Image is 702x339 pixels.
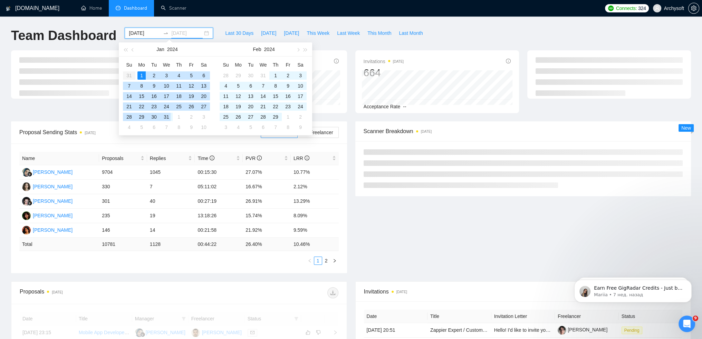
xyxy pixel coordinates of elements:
button: [DATE] [257,28,280,39]
button: 2024 [264,42,275,56]
span: This Month [367,29,391,37]
td: 2024-02-10 [294,81,307,91]
div: 4 [175,71,183,80]
td: 2024-03-01 [282,112,294,122]
td: 2024-02-03 [294,70,307,81]
img: Profile image for Dima [100,11,114,25]
div: 2 [284,71,292,80]
a: AS[PERSON_NAME] [22,183,73,189]
th: Tu [148,59,160,70]
td: 2024-02-22 [269,101,282,112]
span: to [163,30,169,36]
div: 1 [137,71,146,80]
div: 2 [187,113,195,121]
td: 2024-02-27 [244,112,257,122]
li: 1 [314,257,322,265]
td: 2024-01-08 [135,81,148,91]
button: This Week [303,28,333,39]
td: 2024-01-05 [185,70,198,81]
th: Fr [282,59,294,70]
span: swap-right [163,30,169,36]
td: 2024-02-16 [282,91,294,101]
td: 2024-02-11 [220,91,232,101]
td: 2024-02-05 [232,81,244,91]
td: 2024-03-07 [269,122,282,132]
div: 11 [175,82,183,90]
span: [DATE] [284,29,299,37]
td: 2024-02-26 [232,112,244,122]
div: 30 [247,71,255,80]
a: LM[PERSON_NAME] [22,198,73,203]
button: Last Week [333,28,364,39]
button: Last Month [395,28,426,39]
div: 25 [175,102,183,111]
button: This Month [364,28,395,39]
a: [PERSON_NAME] [558,327,607,332]
td: 2024-01-02 [148,70,160,81]
div: Закрыть [119,11,131,23]
img: c1v-k4X7GFmevqHfK5tak7MlxtSbPKOl5OVbRf_VwZ8pGGqGO9DRwrYjEkkcHab-B3 [558,326,566,335]
a: 2 [323,257,330,265]
span: Last 30 Days [225,29,253,37]
span: Главная [6,232,29,237]
th: Sa [294,59,307,70]
td: 2024-02-01 [269,70,282,81]
div: 7 [125,82,133,90]
div: 8 [137,82,146,90]
td: 2024-02-21 [257,101,269,112]
div: 28 [125,113,133,121]
div: Sardor AI Prompt Library [10,202,128,215]
div: 👑 Laziza AI - Job Pre-Qualification [10,189,128,202]
div: 14 [259,92,267,100]
div: 22 [271,102,280,111]
div: 22 [137,102,146,111]
td: 2024-03-06 [257,122,269,132]
th: Proposals [99,152,147,165]
span: left [308,259,312,263]
button: right [330,257,339,265]
span: Поиск по статьям [14,136,63,143]
h1: Team Dashboard [11,28,116,44]
div: 13 [200,82,208,90]
span: Proposals [102,154,139,162]
td: 2024-02-13 [244,91,257,101]
img: AO [22,226,31,235]
div: 8 [175,123,183,131]
div: 9 [150,82,158,90]
span: By Freelancer [303,130,333,135]
button: Поиск по статьям [10,133,128,147]
th: Su [220,59,232,70]
div: 664 [364,66,404,79]
a: setting [688,6,699,11]
td: 2024-01-24 [160,101,173,112]
td: 2024-01-23 [148,101,160,112]
div: [PERSON_NAME] [33,212,73,219]
td: 2024-01-29 [135,112,148,122]
td: 2024-03-03 [220,122,232,132]
td: 2024-01-15 [135,91,148,101]
td: 2024-01-25 [173,101,185,112]
div: [PERSON_NAME] [33,197,73,205]
div: [PERSON_NAME] [33,168,73,176]
div: message notification from Mariia, 7 нед. назад. Earn Free GigRadar Credits - Just by Sharing Your... [10,14,128,37]
iframe: To enrich screen reader interactions, please activate Accessibility in Grammarly extension settings [564,265,702,313]
td: 2024-03-04 [232,122,244,132]
span: 324 [638,4,646,12]
div: 20 [200,92,208,100]
span: New [681,125,691,131]
img: logo [6,3,11,14]
div: [PERSON_NAME] [33,226,73,234]
span: Помощь [110,232,131,237]
td: 2024-01-13 [198,81,210,91]
span: Запрос [77,232,95,237]
span: right [333,259,337,263]
div: 5 [234,82,242,90]
td: 2024-02-06 [148,122,160,132]
td: 2024-01-30 [148,112,160,122]
div: 31 [259,71,267,80]
p: Message from Mariia, sent 7 нед. назад [30,27,119,33]
img: logo [14,13,25,24]
button: [DATE] [280,28,303,39]
div: Обычно мы отвечаем в течение менее минуты [14,106,115,120]
th: Sa [198,59,210,70]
